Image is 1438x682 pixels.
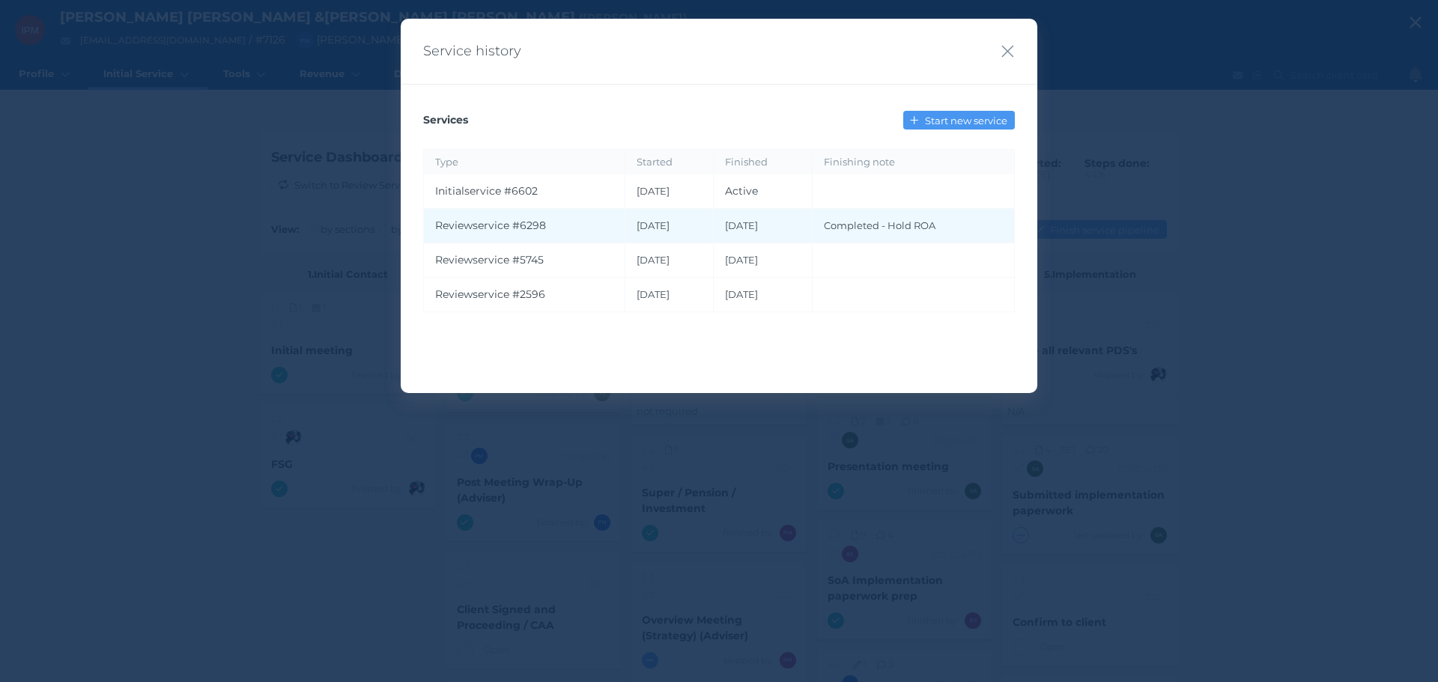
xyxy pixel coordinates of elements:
[625,278,714,312] td: [DATE]
[725,184,758,198] span: Active
[714,278,813,312] td: [DATE]
[424,150,625,175] th: Type
[813,150,1015,175] th: Finishing note
[625,174,714,209] td: [DATE]
[714,150,813,175] th: Finished
[625,150,714,175] th: Started
[824,219,935,231] span: Completed - Hold ROA
[435,184,538,198] span: Initial service # 6602
[922,115,1014,127] span: Start new service
[625,209,714,243] td: [DATE]
[435,287,545,301] span: Review service # 2596
[1001,41,1015,61] button: Close
[903,111,1015,130] button: Start new service
[714,243,813,278] td: [DATE]
[625,243,714,278] td: [DATE]
[423,43,521,60] span: Service history
[423,113,468,127] span: Services
[435,219,546,232] span: Review service # 6298
[435,253,544,267] span: Review service # 5745
[714,209,813,243] td: [DATE]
